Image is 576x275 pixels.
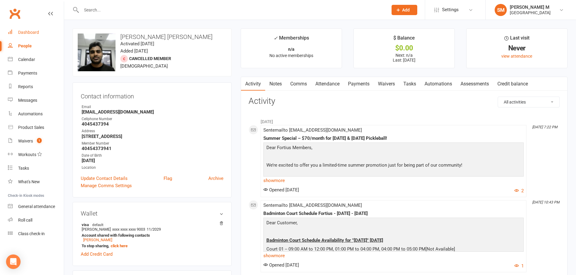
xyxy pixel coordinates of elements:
[18,179,40,184] div: What's New
[8,26,64,39] a: Dashboard
[288,47,295,52] strong: n/a
[78,34,116,71] img: image1746061916.png
[7,6,22,21] a: Clubworx
[81,91,223,100] h3: Contact information
[274,34,309,45] div: Memberships
[120,63,168,69] span: [DEMOGRAPHIC_DATA]
[265,144,522,153] p: Dear Fortius Members,
[266,238,383,243] span: Badminton Court Schedule Availability for "[DATE]" [DATE]
[8,80,64,94] a: Reports
[8,121,64,134] a: Product Sales
[374,77,399,91] a: Waivers
[82,165,223,171] div: Location
[81,175,128,182] a: Update Contact Details
[18,218,32,222] div: Roll call
[241,77,265,91] a: Activity
[82,222,220,227] strong: visa
[263,127,362,133] span: Sent email to [EMAIL_ADDRESS][DOMAIN_NAME]
[249,97,560,106] h3: Activity
[78,34,226,40] h3: [PERSON_NAME] [PERSON_NAME]
[82,121,223,127] strong: 4045437394
[274,35,278,41] i: ✓
[18,98,37,103] div: Messages
[18,43,32,48] div: People
[8,39,64,53] a: People
[344,77,374,91] a: Payments
[81,210,223,217] h3: Wallet
[82,233,220,238] strong: Account shared with following contacts
[81,182,132,189] a: Manage Comms Settings
[8,53,64,66] a: Calendar
[83,238,112,242] a: [PERSON_NAME]
[514,262,524,270] button: 1
[286,77,311,91] a: Comms
[18,71,37,75] div: Payments
[18,152,36,157] div: Workouts
[265,245,522,254] p: Court 01 -- 09:00 AM to 12:00 PM, 01:00 PM to 04:00 PM, 04:00 PM to 05:00 PM[Not Available]
[8,66,64,80] a: Payments
[82,146,223,151] strong: 40454373941
[164,175,172,182] a: Flag
[129,56,171,61] span: Cancelled member
[18,231,45,236] div: Class check-in
[18,111,43,116] div: Automations
[420,77,456,91] a: Automations
[18,30,39,35] div: Dashboard
[82,128,223,134] div: Address
[120,48,148,54] time: Added [DATE]
[8,148,64,161] a: Workouts
[501,54,532,59] a: view attendance
[265,219,522,228] p: Dear Customer,
[456,77,493,91] a: Assessments
[263,262,299,268] span: Opened [DATE]
[265,77,286,91] a: Notes
[8,213,64,227] a: Roll call
[111,244,128,248] a: click here
[8,161,64,175] a: Tasks
[81,221,223,249] li: [PERSON_NAME]
[18,84,33,89] div: Reports
[263,251,524,260] a: show more
[147,227,161,232] span: 11/2029
[81,251,112,258] a: Add Credit Card
[8,94,64,107] a: Messages
[18,204,55,209] div: General attendance
[269,53,313,58] span: No active memberships
[112,227,145,232] span: xxxx xxxx xxxx 9003
[82,141,223,146] div: Member Number
[8,107,64,121] a: Automations
[208,175,223,182] a: Archive
[82,158,223,163] strong: [DATE]
[311,77,344,91] a: Attendance
[82,134,223,139] strong: [STREET_ADDRESS]
[8,175,64,189] a: What's New
[532,200,559,204] i: [DATE] 10:43 PM
[493,77,532,91] a: Credit balance
[472,45,562,51] div: Never
[8,227,64,241] a: Class kiosk mode
[37,138,42,143] span: 1
[265,161,522,170] p: We’re excited to offer you a limited-time summer promotion just for being part of our community!
[6,254,21,269] div: Open Intercom Messenger
[402,8,410,12] span: Add
[8,200,64,213] a: General attendance kiosk mode
[504,34,529,45] div: Last visit
[263,203,362,208] span: Sent email to [EMAIL_ADDRESS][DOMAIN_NAME]
[8,134,64,148] a: Waivers 1
[359,53,449,62] p: Next: n/a Last: [DATE]
[514,187,524,194] button: 2
[249,115,560,125] li: [DATE]
[80,6,384,14] input: Search...
[90,222,105,227] span: default
[359,45,449,51] div: $0.00
[82,116,223,122] div: Cellphone Number
[18,139,33,143] div: Waivers
[510,5,551,10] div: [PERSON_NAME] M
[393,34,415,45] div: $ Balance
[510,10,551,15] div: [GEOGRAPHIC_DATA]
[18,57,35,62] div: Calendar
[495,4,507,16] div: SM
[120,41,154,46] time: Activated [DATE]
[18,166,29,171] div: Tasks
[263,211,524,216] div: Badminton Court Schedule Fortius - [DATE] - [DATE]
